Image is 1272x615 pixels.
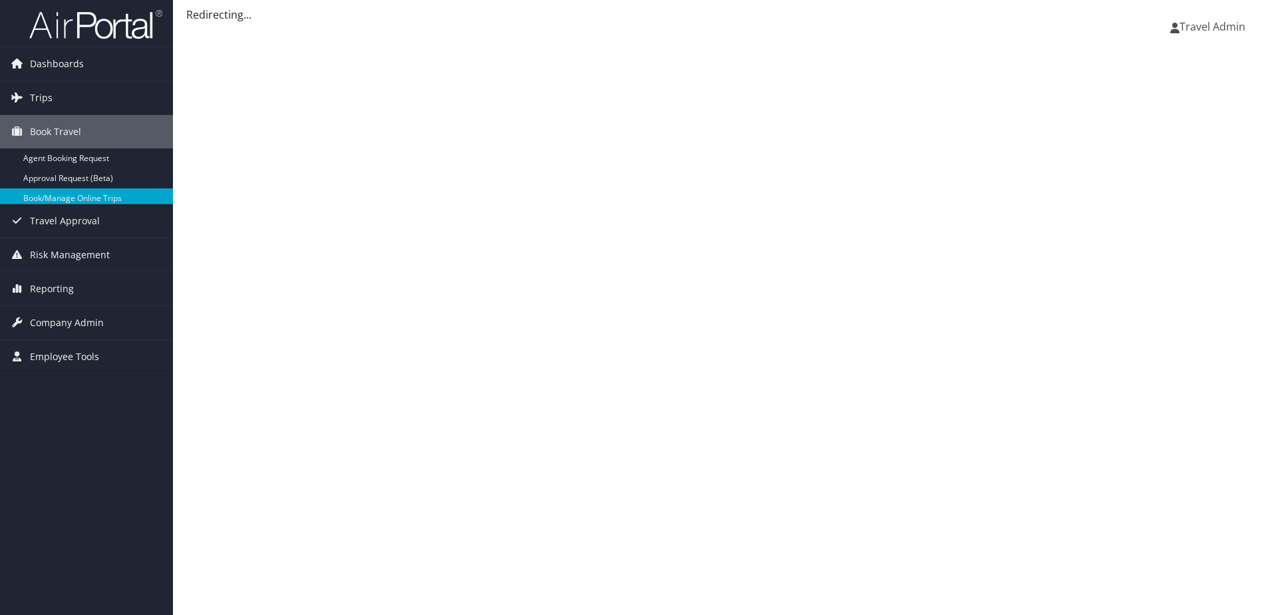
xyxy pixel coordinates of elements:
span: Employee Tools [30,340,99,373]
a: Travel Admin [1170,7,1259,47]
span: Travel Approval [30,204,100,238]
span: Travel Admin [1180,19,1245,34]
img: airportal-logo.png [29,9,162,40]
span: Book Travel [30,115,81,148]
span: Reporting [30,272,74,306]
span: Trips [30,81,53,114]
span: Company Admin [30,306,104,339]
div: Redirecting... [186,7,1259,23]
span: Risk Management [30,238,110,272]
span: Dashboards [30,47,84,81]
